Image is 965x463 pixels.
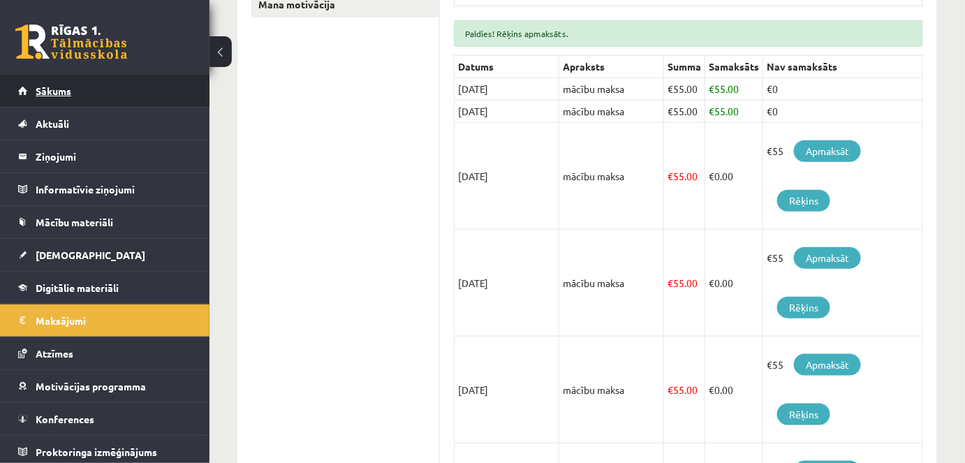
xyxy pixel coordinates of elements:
a: Apmaksāt [794,354,861,376]
a: [DEMOGRAPHIC_DATA] [18,239,192,271]
td: 0.00 [705,337,763,443]
span: Konferences [36,413,94,425]
td: 55.00 [705,101,763,123]
span: Mācību materiāli [36,216,113,228]
span: Sākums [36,84,71,97]
span: € [709,82,714,95]
a: Atzīmes [18,337,192,369]
a: Maksājumi [18,304,192,337]
span: € [709,105,714,117]
a: Sākums [18,75,192,107]
a: Apmaksāt [794,140,861,162]
td: [DATE] [455,101,559,123]
legend: Maksājumi [36,304,192,337]
td: [DATE] [455,230,559,337]
a: Informatīvie ziņojumi [18,173,192,205]
legend: Ziņojumi [36,140,192,172]
th: Apraksts [559,56,664,78]
a: Digitālie materiāli [18,272,192,304]
a: Mācību materiāli [18,206,192,238]
th: Summa [664,56,705,78]
span: € [709,170,714,182]
a: Rēķins [777,297,830,318]
td: mācību maksa [559,78,664,101]
td: 55.00 [664,101,705,123]
legend: Informatīvie ziņojumi [36,173,192,205]
a: Aktuāli [18,108,192,140]
span: Aktuāli [36,117,69,130]
span: [DEMOGRAPHIC_DATA] [36,249,145,261]
td: €55 [763,123,923,230]
a: Konferences [18,403,192,435]
a: Rēķins [777,190,830,212]
a: Ziņojumi [18,140,192,172]
span: € [709,277,714,289]
span: Digitālie materiāli [36,281,119,294]
td: [DATE] [455,123,559,230]
td: €0 [763,101,923,123]
td: mācību maksa [559,123,664,230]
td: [DATE] [455,78,559,101]
td: €55 [763,230,923,337]
td: 0.00 [705,230,763,337]
td: 55.00 [664,78,705,101]
td: 55.00 [664,230,705,337]
td: €0 [763,78,923,101]
a: Motivācijas programma [18,370,192,402]
td: 55.00 [705,78,763,101]
span: € [709,383,714,396]
span: Atzīmes [36,347,73,360]
a: Apmaksāt [794,247,861,269]
td: [DATE] [455,337,559,443]
span: Motivācijas programma [36,380,146,392]
div: Paldies! Rēķins apmaksāts. [454,20,923,47]
td: 0.00 [705,123,763,230]
a: Rēķins [777,404,830,425]
span: € [668,105,673,117]
td: 55.00 [664,337,705,443]
td: mācību maksa [559,337,664,443]
th: Nav samaksāts [763,56,923,78]
th: Samaksāts [705,56,763,78]
td: 55.00 [664,123,705,230]
td: €55 [763,337,923,443]
a: Rīgas 1. Tālmācības vidusskola [15,24,127,59]
td: mācību maksa [559,230,664,337]
span: € [668,82,673,95]
span: € [668,383,673,396]
td: mācību maksa [559,101,664,123]
span: € [668,277,673,289]
th: Datums [455,56,559,78]
span: Proktoringa izmēģinājums [36,446,157,458]
span: € [668,170,673,182]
